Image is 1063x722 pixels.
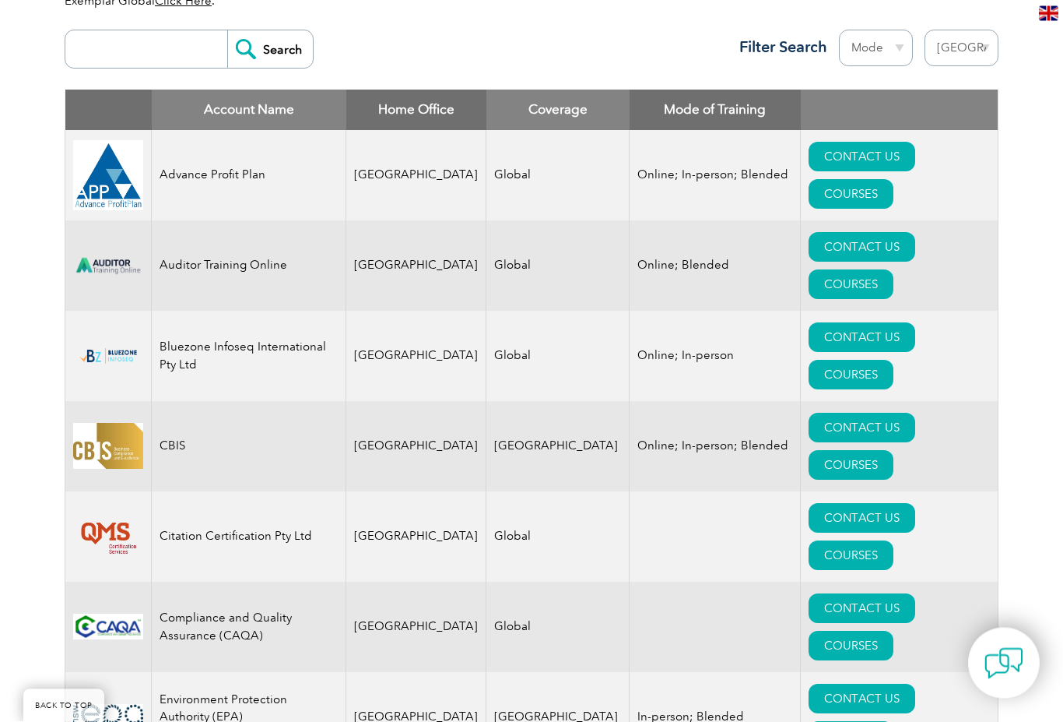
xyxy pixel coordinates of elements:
[809,541,893,571] a: COURSES
[486,221,630,312] td: Global
[152,90,346,131] th: Account Name: activate to sort column descending
[346,402,486,492] td: [GEOGRAPHIC_DATA]
[486,583,630,673] td: Global
[809,594,915,624] a: CONTACT US
[809,504,915,534] a: CONTACT US
[730,38,827,58] h3: Filter Search
[630,221,801,312] td: Online; Blended
[809,685,915,714] a: CONTACT US
[73,141,143,211] img: cd2924ac-d9bc-ea11-a814-000d3a79823d-logo.jpg
[630,131,801,221] td: Online; In-person; Blended
[346,583,486,673] td: [GEOGRAPHIC_DATA]
[809,143,915,172] a: CONTACT US
[346,90,486,131] th: Home Office: activate to sort column ascending
[486,90,630,131] th: Coverage: activate to sort column ascending
[346,221,486,312] td: [GEOGRAPHIC_DATA]
[73,615,143,640] img: 8f79303c-692d-ec11-b6e6-0022481838a2-logo.jpg
[486,131,630,221] td: Global
[630,312,801,402] td: Online; In-person
[152,583,346,673] td: Compliance and Quality Assurance (CAQA)
[809,180,893,210] a: COURSES
[152,221,346,312] td: Auditor Training Online
[73,345,143,368] img: bf5d7865-000f-ed11-b83d-00224814fd52-logo.png
[227,31,313,69] input: Search
[984,644,1023,683] img: contact-chat.png
[801,90,998,131] th: : activate to sort column ascending
[1039,6,1058,21] img: en
[809,361,893,390] a: COURSES
[346,131,486,221] td: [GEOGRAPHIC_DATA]
[23,689,104,722] a: BACK TO TOP
[152,492,346,583] td: Citation Certification Pty Ltd
[809,632,893,661] a: COURSES
[73,511,143,564] img: 94b1e894-3e6f-eb11-a812-00224815377e-logo.png
[152,402,346,492] td: CBIS
[486,492,630,583] td: Global
[152,131,346,221] td: Advance Profit Plan
[809,270,893,300] a: COURSES
[809,233,915,262] a: CONTACT US
[486,402,630,492] td: [GEOGRAPHIC_DATA]
[73,424,143,470] img: 07dbdeaf-5408-eb11-a813-000d3ae11abd-logo.jpg
[486,312,630,402] td: Global
[809,323,915,353] a: CONTACT US
[152,312,346,402] td: Bluezone Infoseq International Pty Ltd
[809,414,915,443] a: CONTACT US
[346,312,486,402] td: [GEOGRAPHIC_DATA]
[630,402,801,492] td: Online; In-person; Blended
[809,451,893,481] a: COURSES
[346,492,486,583] td: [GEOGRAPHIC_DATA]
[630,90,801,131] th: Mode of Training: activate to sort column ascending
[73,248,143,284] img: d024547b-a6e0-e911-a812-000d3a795b83-logo.png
